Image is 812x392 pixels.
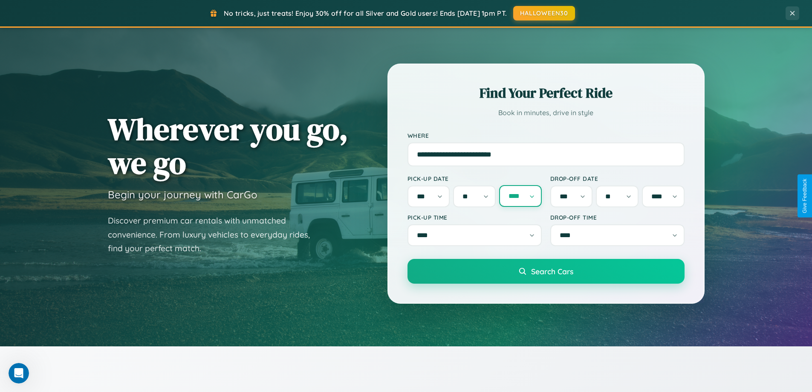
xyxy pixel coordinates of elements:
h3: Begin your journey with CarGo [108,188,257,201]
label: Drop-off Date [550,175,685,182]
button: Search Cars [407,259,685,284]
button: HALLOWEEN30 [513,6,575,20]
h2: Find Your Perfect Ride [407,84,685,102]
p: Discover premium car rentals with unmatched convenience. From luxury vehicles to everyday rides, ... [108,214,321,256]
span: No tricks, just treats! Enjoy 30% off for all Silver and Gold users! Ends [DATE] 1pm PT. [224,9,507,17]
label: Where [407,132,685,139]
label: Pick-up Time [407,214,542,221]
h1: Wherever you go, we go [108,112,348,180]
label: Drop-off Time [550,214,685,221]
iframe: Intercom live chat [9,363,29,383]
p: Book in minutes, drive in style [407,107,685,119]
label: Pick-up Date [407,175,542,182]
span: Search Cars [531,267,573,276]
div: Give Feedback [802,179,808,213]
